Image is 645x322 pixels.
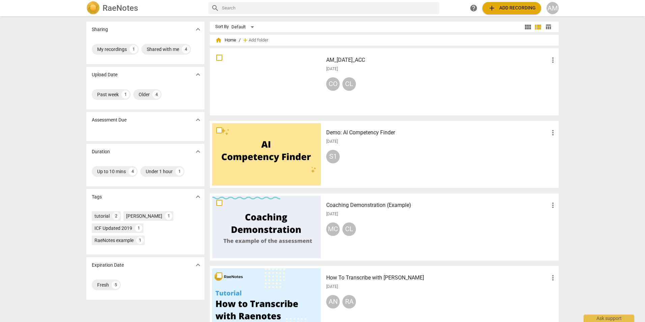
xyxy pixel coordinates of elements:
[92,71,117,78] p: Upload Date
[239,38,241,43] span: /
[342,77,356,91] div: CL
[193,70,203,80] button: Show more
[249,38,268,43] span: Add folder
[112,212,120,220] div: 2
[543,22,553,32] button: Table view
[326,284,338,290] span: [DATE]
[326,211,338,217] span: [DATE]
[194,147,202,156] span: expand_more
[193,146,203,157] button: Show more
[126,213,162,219] div: [PERSON_NAME]
[194,261,202,269] span: expand_more
[546,2,559,14] button: AM
[86,1,203,15] a: LogoRaeNotes
[146,168,173,175] div: Under 1 hour
[212,196,556,258] a: Coaching Demonstration (Example)[DATE]MCCL
[193,192,203,202] button: Show more
[470,4,478,12] span: help
[193,115,203,125] button: Show more
[175,167,184,176] div: 1
[94,237,134,244] div: RaeNotes example
[194,193,202,201] span: expand_more
[194,25,202,33] span: expand_more
[326,77,340,91] div: CO
[545,24,552,30] span: table_chart
[482,2,541,14] button: Upload
[326,222,340,236] div: MC
[92,116,127,124] p: Assessment Due
[222,3,437,14] input: Search
[152,90,161,99] div: 4
[112,281,120,289] div: 5
[193,24,203,34] button: Show more
[97,46,127,53] div: My recordings
[193,260,203,270] button: Show more
[231,22,256,32] div: Default
[182,45,190,53] div: 4
[129,167,137,176] div: 4
[326,295,340,308] div: AN
[549,201,557,209] span: more_vert
[326,129,549,137] h3: Demo: AI Competency Finder
[524,23,532,31] span: view_module
[326,56,549,64] h3: AM_8.14.2025_ACC
[97,168,126,175] div: Up to 10 mins
[534,23,542,31] span: view_list
[326,150,340,163] div: S1
[86,1,100,15] img: Logo
[121,90,130,99] div: 1
[92,26,108,33] p: Sharing
[215,37,236,44] span: Home
[92,262,124,269] p: Expiration Date
[212,123,556,186] a: Demo: AI Competency Finder[DATE]S1
[211,4,219,12] span: search
[549,129,557,137] span: more_vert
[94,225,132,232] div: ICF Updated 2019
[326,139,338,144] span: [DATE]
[92,193,102,200] p: Tags
[103,3,138,13] h2: RaeNotes
[147,46,179,53] div: Shared with me
[488,4,536,12] span: Add recording
[139,91,150,98] div: Older
[130,45,138,53] div: 1
[94,213,110,219] div: tutorial
[584,315,634,322] div: Ask support
[326,66,338,72] span: [DATE]
[533,22,543,32] button: List view
[468,2,480,14] a: Help
[212,51,556,113] a: AM_[DATE]_ACC[DATE]COCL
[549,56,557,64] span: more_vert
[194,71,202,79] span: expand_more
[194,116,202,124] span: expand_more
[342,222,356,236] div: CL
[165,212,172,220] div: 1
[326,201,549,209] h3: Coaching Demonstration (Example)
[215,37,222,44] span: home
[242,37,249,44] span: add
[135,224,142,232] div: 1
[326,274,549,282] h3: How To Transcribe with RaeNotes
[97,91,119,98] div: Past week
[342,295,356,308] div: RA
[92,148,110,155] p: Duration
[488,4,496,12] span: add
[215,24,229,29] div: Sort By
[97,281,109,288] div: Fresh
[523,22,533,32] button: Tile view
[136,237,144,244] div: 1
[549,274,557,282] span: more_vert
